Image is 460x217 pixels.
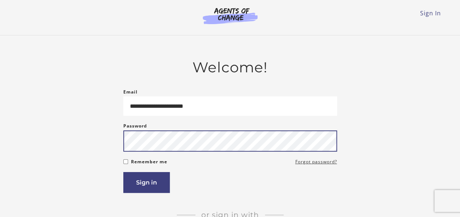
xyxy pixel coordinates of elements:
[131,157,167,166] label: Remember me
[195,7,265,24] img: Agents of Change Logo
[123,59,337,76] h2: Welcome!
[420,9,441,17] a: Sign In
[123,172,170,193] button: Sign in
[123,122,147,130] label: Password
[295,157,337,166] a: Forgot password?
[123,88,138,96] label: Email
